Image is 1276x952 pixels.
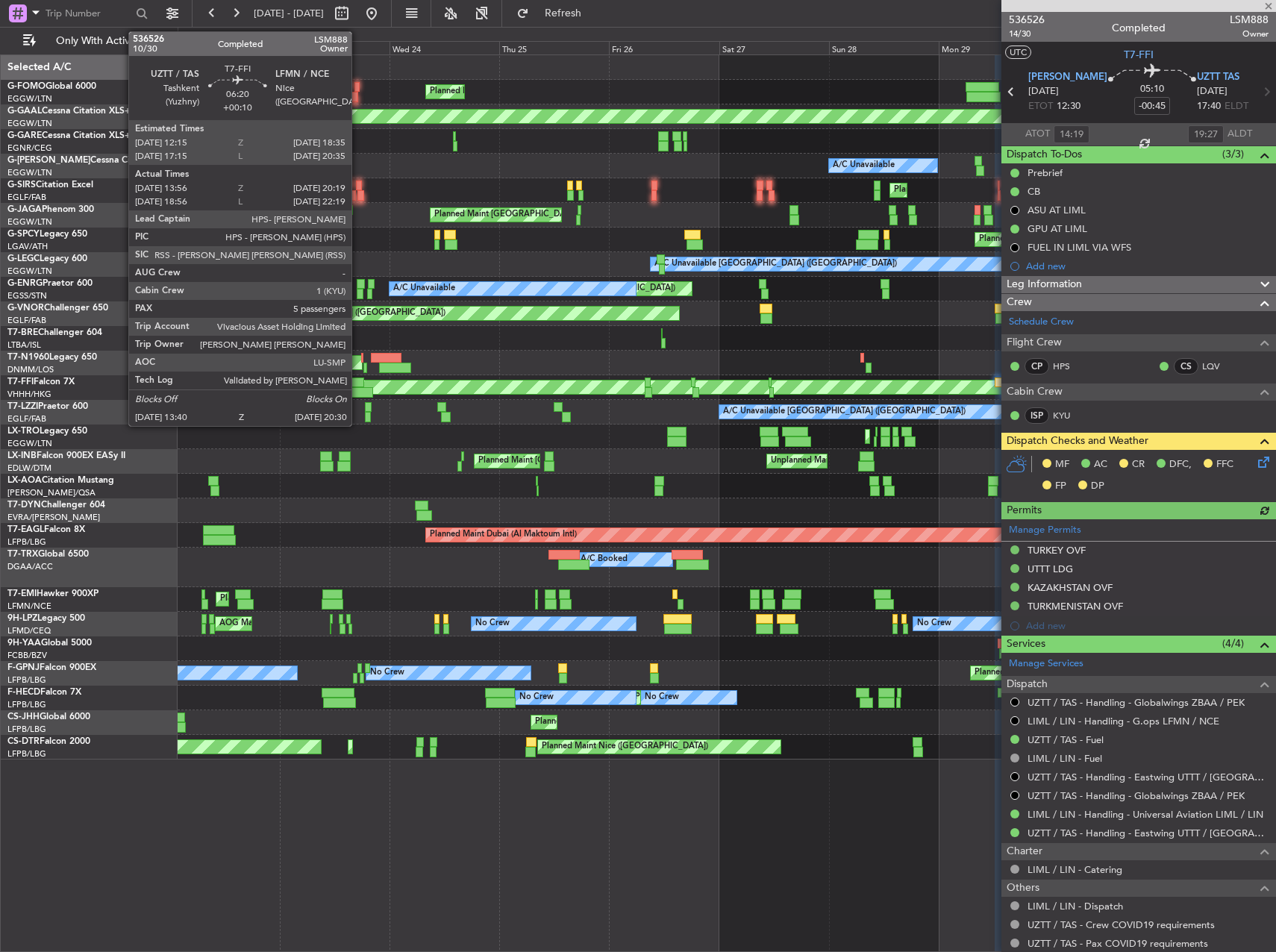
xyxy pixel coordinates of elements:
[1028,771,1269,783] a: UZTT / TAS - Handling - Eastwing UTTT / [GEOGRAPHIC_DATA]
[7,167,52,178] a: EGGW/LTN
[1028,185,1040,198] div: CB
[1094,457,1107,472] span: AC
[1028,99,1053,114] span: ETOT
[829,41,939,54] div: Sun 28
[1009,315,1074,330] a: Schedule Crew
[210,302,445,325] div: Planned Maint [GEOGRAPHIC_DATA] ([GEOGRAPHIC_DATA])
[723,401,966,423] div: A/C Unavailable [GEOGRAPHIC_DATA] ([GEOGRAPHIC_DATA])
[181,30,206,43] div: [DATE]
[7,512,100,523] a: EVRA/[PERSON_NAME]
[771,450,904,472] div: Unplanned Maint Roma (Ciampino)
[7,713,90,721] a: CS-JHHGlobal 6000
[1007,146,1082,163] span: Dispatch To-Dos
[7,82,96,91] a: G-FOMOGlobal 6000
[7,266,52,277] a: EGGW/LTN
[7,525,85,534] a: T7-EAGLFalcon 8X
[1169,457,1192,472] span: DFC,
[7,614,37,623] span: 9H-LPZ
[7,639,92,648] a: 9H-YAAGlobal 5000
[1025,358,1049,375] div: CP
[654,253,897,275] div: A/C Unavailable [GEOGRAPHIC_DATA] ([GEOGRAPHIC_DATA])
[581,548,628,571] div: A/C Booked
[1007,294,1032,311] span: Crew
[434,204,669,226] div: Planned Maint [GEOGRAPHIC_DATA] ([GEOGRAPHIC_DATA])
[1007,636,1045,653] span: Services
[7,118,52,129] a: EGGW/LTN
[7,561,53,572] a: DGAA/ACC
[7,550,89,559] a: T7-TRXGlobal 6500
[975,662,1210,684] div: Planned Maint [GEOGRAPHIC_DATA] ([GEOGRAPHIC_DATA])
[7,589,98,598] a: T7-EMIHawker 900XP
[7,353,97,362] a: T7-N1960Legacy 650
[7,589,37,598] span: T7-EMI
[1007,383,1063,401] span: Cabin Crew
[1197,84,1227,99] span: [DATE]
[1028,808,1263,821] a: LIML / LIN - Handling - Universal Aviation LIML / LIN
[979,228,1122,251] div: Planned Maint [GEOGRAPHIC_DATA]
[7,550,38,559] span: T7-TRX
[7,737,40,746] span: CS-DTR
[833,154,895,177] div: A/C Unavailable
[645,686,679,709] div: No Crew
[7,230,87,239] a: G-SPCYLegacy 650
[7,378,75,386] a: T7-FFIFalcon 7X
[7,536,46,548] a: LFPB/LBG
[7,315,46,326] a: EGLF/FAB
[1009,12,1045,28] span: 536526
[7,614,85,623] a: 9H-LPZLegacy 500
[254,7,324,20] span: [DATE] - [DATE]
[532,8,595,19] span: Refresh
[1028,715,1219,727] a: LIML / LIN - Handling - G.ops LFMN / NCE
[7,254,87,263] a: G-LEGCLegacy 600
[1055,457,1069,472] span: MF
[7,674,46,686] a: LFPB/LBG
[7,254,40,263] span: G-LEGC
[1009,657,1083,671] a: Manage Services
[1124,47,1154,63] span: T7-FFI
[7,402,38,411] span: T7-LZZI
[7,650,47,661] a: FCBB/BZV
[7,181,36,190] span: G-SIRS
[7,82,46,91] span: G-FOMO
[1227,127,1252,142] span: ALDT
[7,427,40,436] span: LX-TRO
[7,156,90,165] span: G-[PERSON_NAME]
[16,29,162,53] button: Only With Activity
[609,41,719,54] div: Fri 26
[7,328,102,337] a: T7-BREChallenger 604
[1053,360,1086,373] a: HPS
[894,179,1129,201] div: Planned Maint [GEOGRAPHIC_DATA] ([GEOGRAPHIC_DATA])
[430,81,665,103] div: Planned Maint [GEOGRAPHIC_DATA] ([GEOGRAPHIC_DATA])
[7,389,51,400] a: VHHH/HKG
[7,451,125,460] a: LX-INBFalcon 900EX EASy II
[1028,918,1215,931] a: UZTT / TAS - Crew COVID19 requirements
[478,450,713,472] div: Planned Maint [GEOGRAPHIC_DATA] ([GEOGRAPHIC_DATA])
[1028,204,1086,216] div: ASU AT LIML
[939,41,1048,54] div: Mon 29
[7,304,44,313] span: G-VNOR
[7,476,114,485] a: LX-AOACitation Mustang
[7,241,48,252] a: LGAV/ATH
[1028,863,1122,876] a: LIML / LIN - Catering
[170,41,280,54] div: Mon 22
[519,686,554,709] div: No Crew
[7,143,52,154] a: EGNR/CEG
[7,639,41,648] span: 9H-YAA
[7,601,51,612] a: LFMN/NCE
[7,156,173,165] a: G-[PERSON_NAME]Cessna Citation XLS
[1216,457,1233,472] span: FFC
[7,737,90,746] a: CS-DTRFalcon 2000
[1202,360,1236,373] a: LQV
[499,41,609,54] div: Thu 25
[390,41,499,54] div: Wed 24
[1230,12,1269,28] span: LSM888
[1028,696,1245,709] a: UZTT / TAS - Handling - Globalwings ZBAA / PEK
[1222,146,1244,162] span: (3/3)
[7,688,40,697] span: F-HECD
[1230,28,1269,40] span: Owner
[7,131,131,140] a: G-GARECessna Citation XLS+
[7,463,51,474] a: EDLW/DTM
[1112,20,1166,36] div: Completed
[1028,84,1059,99] span: [DATE]
[7,748,46,760] a: LFPB/LBG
